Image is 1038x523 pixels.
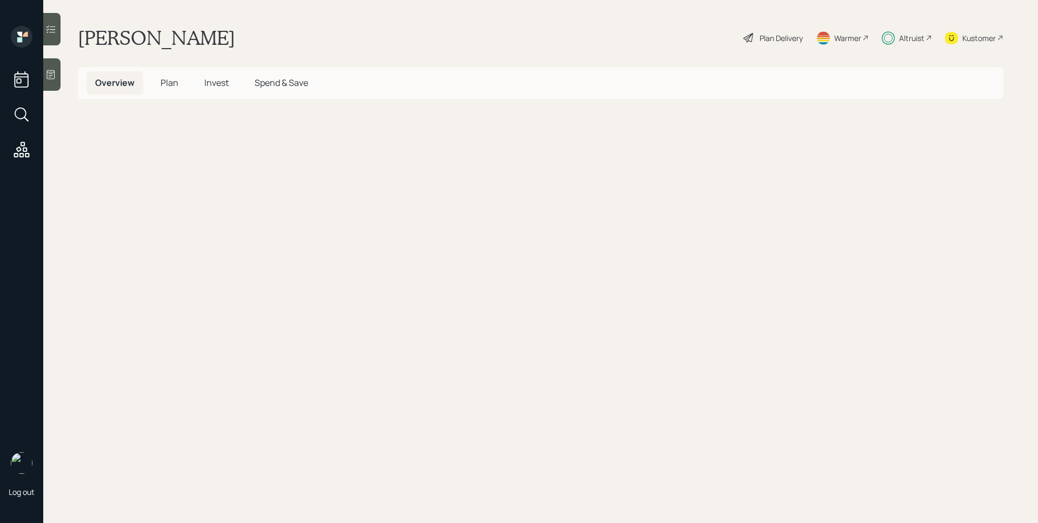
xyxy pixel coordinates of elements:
div: Warmer [834,32,861,44]
div: Kustomer [962,32,996,44]
div: Plan Delivery [760,32,803,44]
h1: [PERSON_NAME] [78,26,235,50]
span: Invest [204,77,229,89]
span: Spend & Save [255,77,308,89]
div: Log out [9,487,35,497]
span: Overview [95,77,135,89]
div: Altruist [899,32,924,44]
span: Plan [161,77,178,89]
img: james-distasi-headshot.png [11,452,32,474]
